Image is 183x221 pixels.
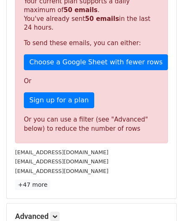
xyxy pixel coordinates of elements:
strong: 50 emails [64,6,98,14]
a: +47 more [15,180,50,190]
p: To send these emails, you can either: [24,39,159,48]
small: [EMAIL_ADDRESS][DOMAIN_NAME] [15,149,108,155]
small: [EMAIL_ADDRESS][DOMAIN_NAME] [15,168,108,174]
a: Choose a Google Sheet with fewer rows [24,54,168,70]
small: [EMAIL_ADDRESS][DOMAIN_NAME] [15,158,108,165]
h5: Advanced [15,212,168,221]
a: Sign up for a plan [24,92,94,108]
iframe: Chat Widget [141,181,183,221]
strong: 50 emails [85,15,119,23]
p: Or [24,77,159,86]
div: Or you can use a filter (see "Advanced" below) to reduce the number of rows [24,115,159,134]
